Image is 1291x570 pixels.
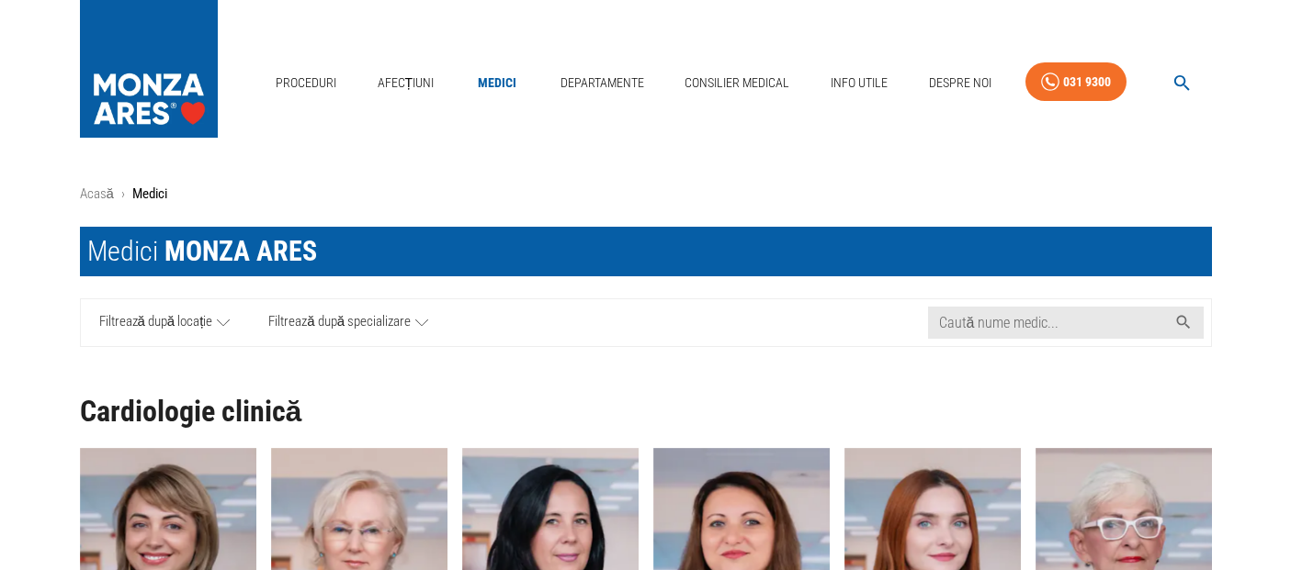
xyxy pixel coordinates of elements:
a: Filtrează după specializare [249,299,447,346]
a: Afecțiuni [370,64,442,102]
nav: breadcrumb [80,184,1212,205]
span: Filtrează după locație [99,311,213,334]
div: Medici [87,234,317,269]
a: Acasă [80,185,114,202]
h1: Cardiologie clinică [80,396,1212,428]
span: Filtrează după specializare [268,311,411,334]
a: Medici [468,64,527,102]
a: Departamente [553,64,651,102]
p: Medici [132,184,167,205]
a: Despre Noi [922,64,999,102]
span: MONZA ARES [164,235,317,267]
div: 031 9300 [1063,71,1111,94]
a: Consilier Medical [677,64,797,102]
a: Info Utile [823,64,895,102]
a: Proceduri [268,64,344,102]
a: Filtrează după locație [81,299,250,346]
a: 031 9300 [1025,62,1127,102]
li: › [121,184,125,205]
